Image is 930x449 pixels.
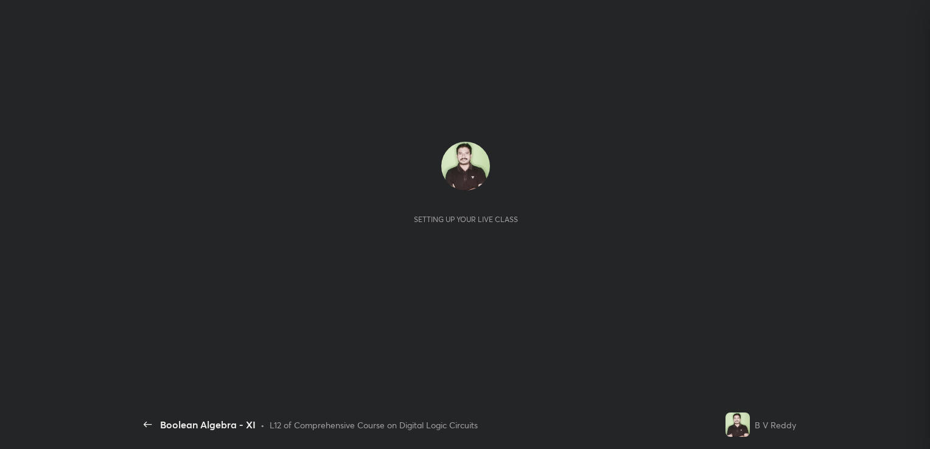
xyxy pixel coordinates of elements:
div: B V Reddy [755,419,796,431]
div: Boolean Algebra - XI [160,417,256,432]
div: L12 of Comprehensive Course on Digital Logic Circuits [270,419,478,431]
div: Setting up your live class [414,215,518,224]
img: 92155e9b22ef4df58f3aabcf37ccfb9e.jpg [441,142,490,190]
img: 92155e9b22ef4df58f3aabcf37ccfb9e.jpg [725,412,750,437]
div: • [260,419,265,431]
